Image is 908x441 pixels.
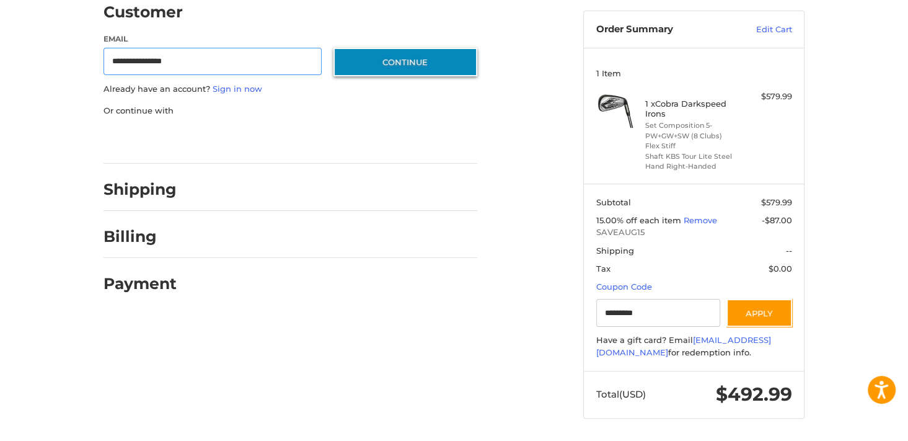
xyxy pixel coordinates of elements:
iframe: PayPal-paypal [100,129,193,151]
span: $492.99 [716,383,792,406]
p: Or continue with [104,105,477,117]
span: Total (USD) [596,388,646,400]
h3: 1 Item [596,68,792,78]
span: 15.00% off each item [596,215,684,225]
button: Apply [726,299,792,327]
a: Coupon Code [596,282,652,292]
span: SAVEAUG15 [596,226,792,239]
div: $579.99 [743,91,792,103]
a: Edit Cart [729,24,792,36]
iframe: PayPal-venmo [310,129,403,151]
iframe: Google Customer Reviews [806,408,908,441]
li: Set Composition 5-PW+GW+SW (8 Clubs) [645,120,740,141]
h2: Customer [104,2,183,22]
h4: 1 x Cobra Darkspeed Irons [645,99,740,119]
span: Tax [596,264,610,274]
li: Shaft KBS Tour Lite Steel [645,151,740,162]
a: Sign in now [213,84,262,94]
div: Have a gift card? Email for redemption info. [596,334,792,359]
h3: Order Summary [596,24,729,36]
li: Hand Right-Handed [645,161,740,172]
span: $0.00 [769,264,792,274]
button: Continue [333,48,477,76]
input: Gift Certificate or Coupon Code [596,299,721,327]
span: -$87.00 [762,215,792,225]
a: [EMAIL_ADDRESS][DOMAIN_NAME] [596,335,771,357]
iframe: PayPal-paylater [205,129,298,151]
h2: Shipping [104,180,177,199]
span: Shipping [596,246,634,256]
h2: Payment [104,274,177,293]
h2: Billing [104,227,176,246]
p: Already have an account? [104,83,477,96]
a: Remove [684,215,717,225]
span: -- [786,246,792,256]
span: $579.99 [761,197,792,207]
li: Flex Stiff [645,141,740,151]
span: Subtotal [596,197,631,207]
label: Email [104,33,322,45]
